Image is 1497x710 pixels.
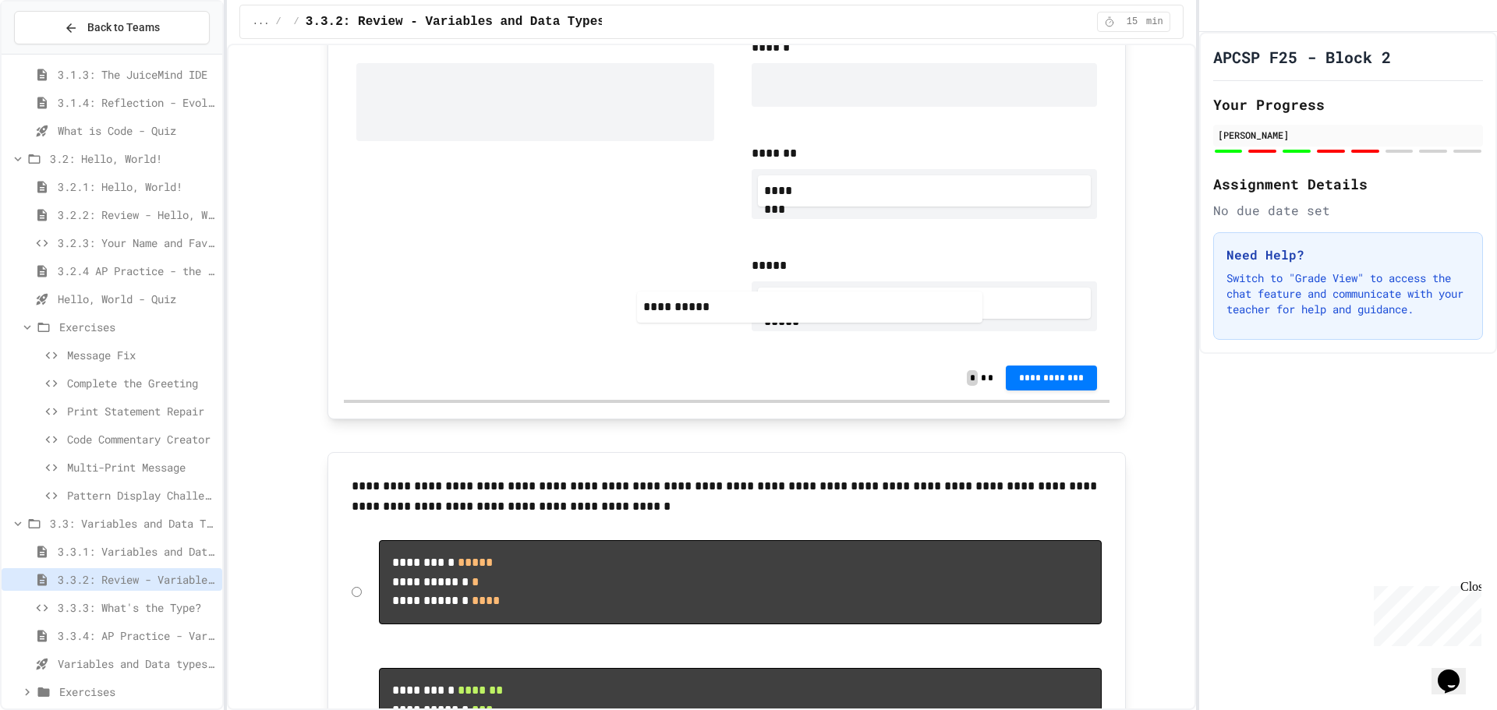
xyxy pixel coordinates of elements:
[58,655,216,672] span: Variables and Data types - quiz
[58,627,216,644] span: 3.3.4: AP Practice - Variables
[67,431,216,447] span: Code Commentary Creator
[14,11,210,44] button: Back to Teams
[6,6,108,99] div: Chat with us now!Close
[50,150,216,167] span: 3.2: Hello, World!
[1218,128,1478,142] div: [PERSON_NAME]
[58,263,216,279] span: 3.2.4 AP Practice - the DISPLAY Procedure
[58,94,216,111] span: 3.1.4: Reflection - Evolving Technology
[306,12,605,31] span: 3.3.2: Review - Variables and Data Types
[58,599,216,616] span: 3.3.3: What's the Type?
[59,684,216,700] span: Exercises
[1213,94,1483,115] h2: Your Progress
[59,319,216,335] span: Exercises
[1213,173,1483,195] h2: Assignment Details
[1146,16,1163,28] span: min
[58,235,216,251] span: 3.2.3: Your Name and Favorite Movie
[67,375,216,391] span: Complete the Greeting
[1226,245,1470,264] h3: Need Help?
[67,459,216,475] span: Multi-Print Message
[275,16,281,28] span: /
[87,19,160,36] span: Back to Teams
[253,16,270,28] span: ...
[50,515,216,532] span: 3.3: Variables and Data Types
[58,571,216,588] span: 3.3.2: Review - Variables and Data Types
[1213,201,1483,220] div: No due date set
[1368,580,1481,646] iframe: chat widget
[1213,46,1391,68] h1: APCSP F25 - Block 2
[1120,16,1145,28] span: 15
[67,487,216,503] span: Pattern Display Challenge
[58,543,216,560] span: 3.3.1: Variables and Data Types
[58,122,216,139] span: What is Code - Quiz
[58,178,216,195] span: 3.2.1: Hello, World!
[58,207,216,223] span: 3.2.2: Review - Hello, World!
[67,347,216,363] span: Message Fix
[1226,270,1470,317] p: Switch to "Grade View" to access the chat feature and communicate with your teacher for help and ...
[67,403,216,419] span: Print Statement Repair
[294,16,299,28] span: /
[58,66,216,83] span: 3.1.3: The JuiceMind IDE
[58,291,216,307] span: Hello, World - Quiz
[1432,648,1481,694] iframe: chat widget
